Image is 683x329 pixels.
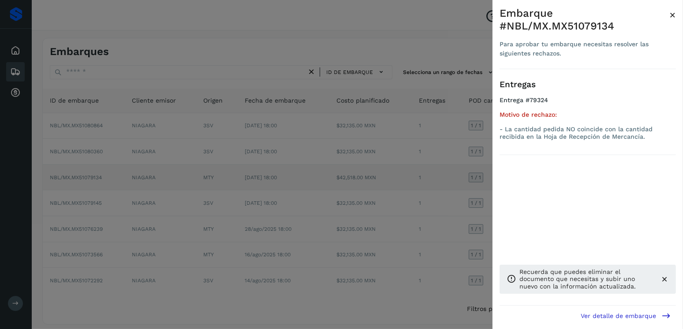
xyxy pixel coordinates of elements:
[500,40,669,58] div: Para aprobar tu embarque necesitas resolver las siguientes rechazos.
[500,96,676,111] h4: Entrega #79324
[500,80,676,90] h3: Entregas
[500,126,676,140] p: - La cantidad pedida NO coincide con la cantidad recibida en la Hoja de Recepción de Mercancía.
[669,7,676,23] button: Close
[581,313,656,319] span: Ver detalle de embarque
[500,111,676,118] h5: Motivo de rechazo:
[575,306,676,325] button: Ver detalle de embarque
[669,9,676,21] span: ×
[519,268,653,290] p: Recuerda que puedes eliminar el documento que necesitas y subir uno nuevo con la información actu...
[500,7,669,33] div: Embarque #NBL/MX.MX51079134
